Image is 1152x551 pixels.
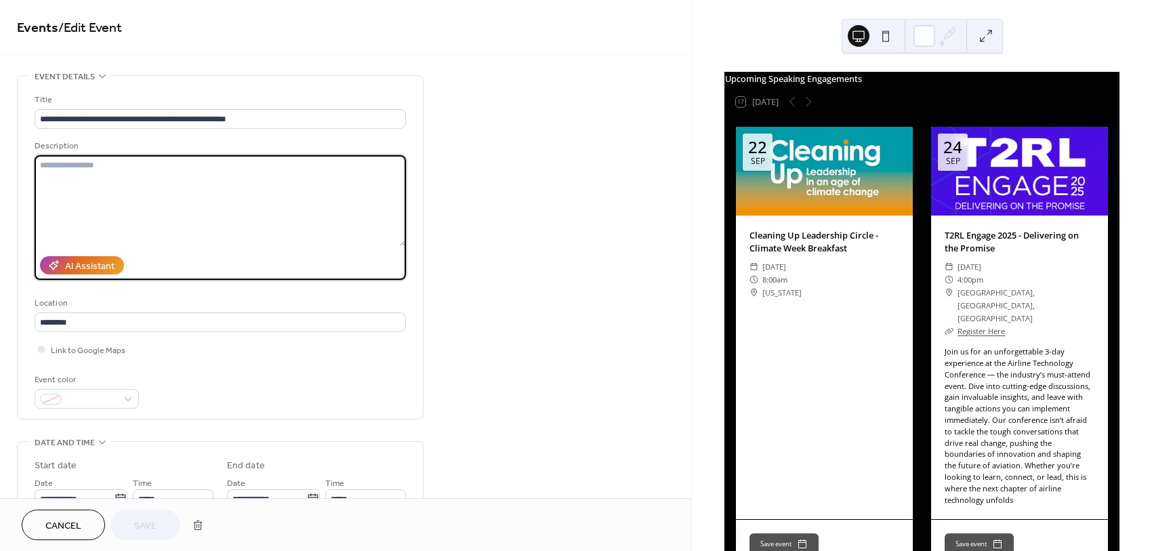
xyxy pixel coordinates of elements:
[945,260,953,273] div: ​
[958,326,1005,336] a: Register Here
[958,273,983,286] span: 4:00pm
[35,93,403,107] div: Title
[945,229,1079,254] a: T2RL Engage 2025 - Delivering on the Promise
[65,260,115,274] div: AI Assistant
[227,459,265,473] div: End date
[45,519,81,533] span: Cancel
[958,260,981,273] span: [DATE]
[736,229,913,255] div: Cleaning Up Leadership Circle - Climate Week Breakfast
[749,273,758,286] div: ​
[35,296,403,310] div: Location
[749,260,758,273] div: ​
[227,476,245,491] span: Date
[133,476,152,491] span: Time
[749,286,758,299] div: ​
[35,459,77,473] div: Start date
[946,157,960,165] div: Sep
[958,286,1094,325] span: [GEOGRAPHIC_DATA], [GEOGRAPHIC_DATA], [GEOGRAPHIC_DATA]
[762,286,802,299] span: [US_STATE]
[751,157,765,165] div: Sep
[35,139,403,153] div: Description
[35,476,53,491] span: Date
[762,260,786,273] span: [DATE]
[943,139,962,155] div: 24
[22,510,105,540] button: Cancel
[58,15,122,41] span: / Edit Event
[945,325,953,338] div: ​
[51,344,125,358] span: Link to Google Maps
[35,436,95,450] span: Date and time
[725,73,1119,85] div: Upcoming Speaking Engagements
[762,273,787,286] span: 8:00am
[945,286,953,299] div: ​
[748,139,767,155] div: 22
[35,373,136,387] div: Event color
[325,476,344,491] span: Time
[931,346,1108,506] div: Join us for an unforgettable 3-day experience at the Airline Technology Conference — the industry...
[17,15,58,41] a: Events
[35,70,95,84] span: Event details
[40,256,124,274] button: AI Assistant
[945,273,953,286] div: ​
